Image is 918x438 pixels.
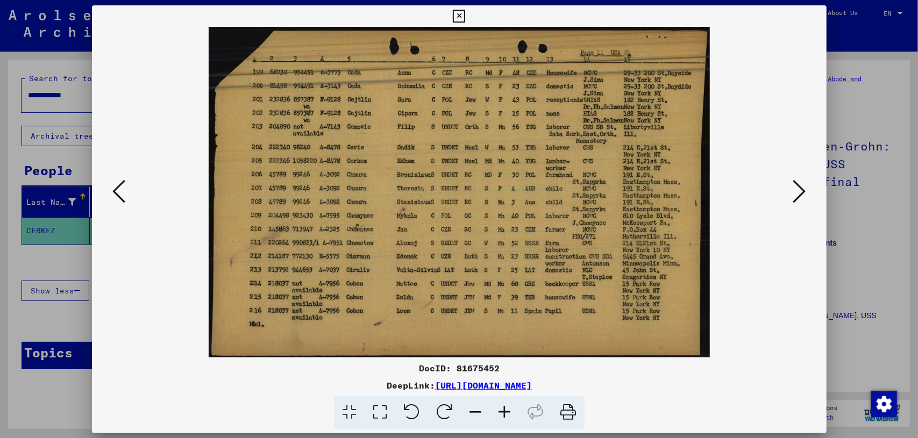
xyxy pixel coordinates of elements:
[871,391,896,417] div: Change consent
[92,362,827,375] div: DocID: 81675452
[129,27,790,357] img: 001.jpg
[92,379,827,392] div: DeepLink:
[435,380,532,391] a: [URL][DOMAIN_NAME]
[871,391,897,417] img: Change consent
